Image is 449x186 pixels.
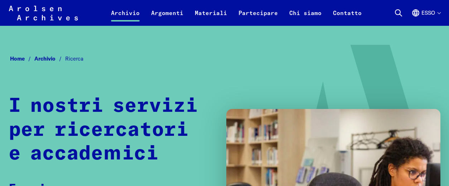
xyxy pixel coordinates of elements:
font: I nostri servizi per ricercatori e accademici [9,96,198,164]
font: Ricerca [65,55,83,62]
button: Inglese, selezione della lingua [411,9,440,26]
font: Contatto [333,9,362,16]
font: Materiali [195,9,227,16]
font: esso [421,9,435,16]
a: Home [10,55,34,62]
a: Archivio [34,55,65,62]
a: Archivio [105,9,145,26]
font: Archivio [111,9,140,16]
a: Partecipare [233,9,284,26]
a: Chi siamo [284,9,327,26]
a: Materiali [189,9,233,26]
font: Argomenti [151,9,183,16]
nav: Briciole di pane [9,53,440,64]
a: Contatto [327,9,367,26]
font: Partecipare [238,9,278,16]
font: Home [10,55,25,62]
font: Archivio [34,55,55,62]
font: Chi siamo [289,9,322,16]
a: Argomenti [145,9,189,26]
nav: Primario [105,4,367,22]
